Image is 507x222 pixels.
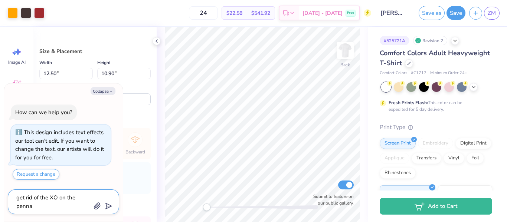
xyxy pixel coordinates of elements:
[444,153,464,164] div: Vinyl
[418,138,453,149] div: Embroidery
[15,109,72,116] div: How can we help you?
[251,9,270,17] span: $541.92
[91,87,115,95] button: Collapse
[430,70,467,76] span: Minimum Order: 24 +
[8,59,26,65] span: Image AI
[467,153,484,164] div: Foil
[309,193,354,206] label: Submit to feature on our public gallery.
[375,6,411,20] input: Untitled Design
[189,6,218,20] input: – –
[380,153,409,164] div: Applique
[97,58,111,67] label: Height
[338,43,353,58] img: Back
[383,189,403,196] span: Standard
[15,129,104,161] div: This design includes text effects our tool can't edit. If you want to change the text, our artist...
[412,153,441,164] div: Transfers
[39,58,52,67] label: Width
[380,36,409,45] div: # 525721A
[380,49,490,67] span: Comfort Colors Adult Heavyweight T-Shirt
[419,6,445,20] button: Save as
[380,168,416,179] div: Rhinestones
[380,123,492,132] div: Print Type
[39,47,151,55] div: Size & Placement
[380,138,416,149] div: Screen Print
[413,36,447,45] div: Revision 2
[484,7,500,20] a: ZM
[411,70,426,76] span: # C1717
[226,9,242,17] span: $22.58
[203,203,210,211] div: Accessibility label
[380,198,492,215] button: Add to Cart
[488,9,496,17] span: ZM
[441,189,457,196] span: Puff Ink
[455,138,491,149] div: Digital Print
[340,62,350,68] div: Back
[389,100,428,106] strong: Fresh Prints Flash:
[13,169,59,180] button: Request a change
[16,193,91,211] textarea: get rid of the XO on the penna
[380,70,407,76] span: Comfort Colors
[389,99,480,113] div: This color can be expedited for 5 day delivery.
[302,9,343,17] span: [DATE] - [DATE]
[347,10,354,16] span: Free
[447,6,465,20] button: Save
